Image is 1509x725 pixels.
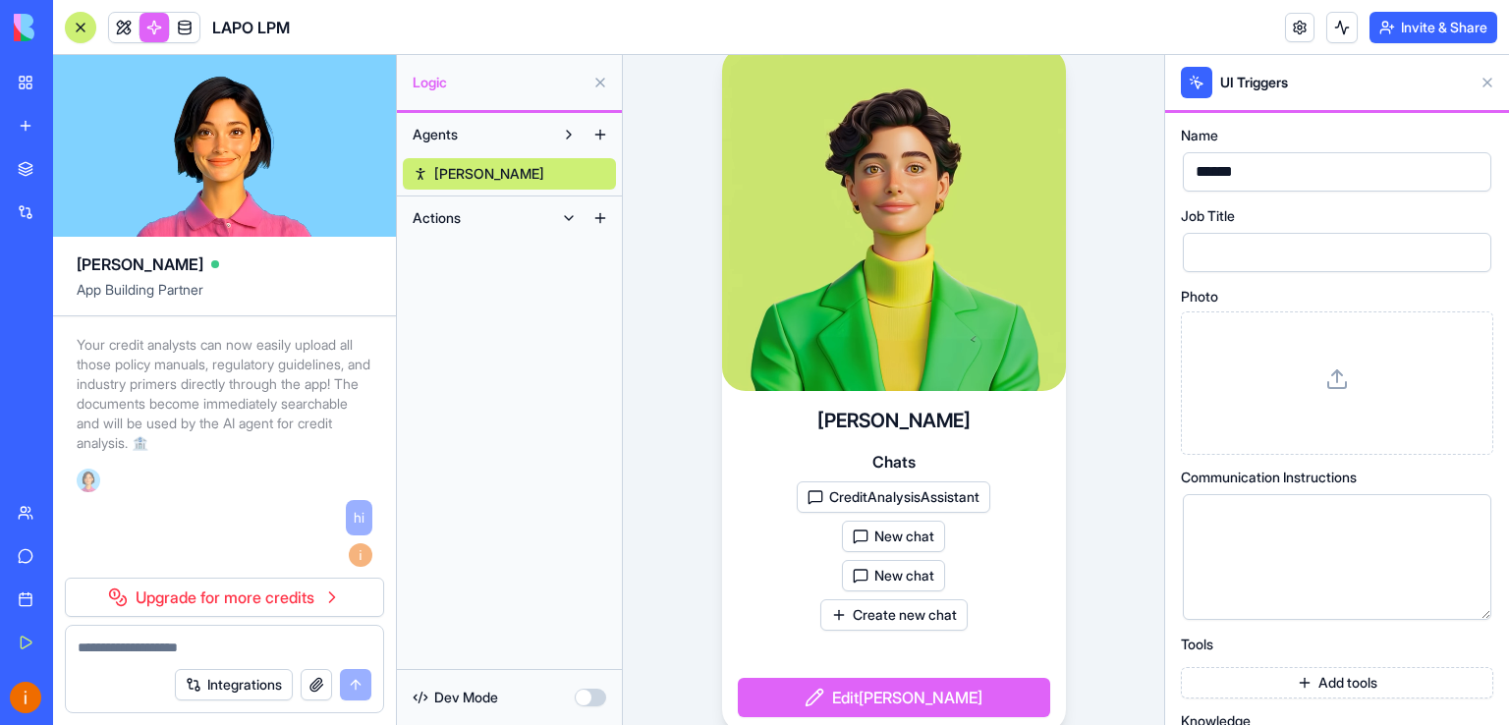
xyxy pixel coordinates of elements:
span: Chats [872,450,916,474]
button: Invite & Share [1369,12,1497,43]
button: New chat [842,560,945,591]
span: LAPO LPM [212,16,290,39]
span: Logic [413,73,585,92]
span: Agents [413,125,458,144]
button: New chat [842,521,945,552]
button: Agents [403,119,553,150]
span: App Building Partner [77,280,372,315]
span: Job Title [1181,209,1235,223]
button: Integrations [175,669,293,700]
span: [PERSON_NAME] [77,252,203,276]
img: Ella_00000_wcx2te.png [77,469,100,492]
span: Photo [1181,290,1218,304]
a: [PERSON_NAME] [403,158,616,190]
a: Upgrade for more credits [65,578,384,617]
button: CreditAnalysisAssistant [797,481,990,513]
button: Create new chat [820,599,968,631]
img: ACg8ocLB9P26u4z_XfVqqZv23IIy26lOVRMs5a5o78UrcOGifJo1jA=s96-c [10,682,41,713]
p: Your credit analysts can now easily upload all those policy manuals, regulatory guidelines, and i... [77,335,372,453]
span: Name [1181,129,1218,142]
span: hi [354,508,364,528]
button: Actions [403,202,553,234]
span: Dev Mode [434,688,498,707]
span: [PERSON_NAME] [434,164,544,184]
span: Tools [1181,638,1213,651]
button: Add tools [1181,667,1493,698]
h4: [PERSON_NAME] [817,407,971,434]
img: ACg8ocLB9P26u4z_XfVqqZv23IIy26lOVRMs5a5o78UrcOGifJo1jA=s96-c [349,543,372,567]
span: Actions [413,208,461,228]
span: Communication Instructions [1181,471,1357,484]
span: UI Triggers [1220,71,1464,94]
button: Edit[PERSON_NAME] [738,678,1050,717]
img: logo [14,14,136,41]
